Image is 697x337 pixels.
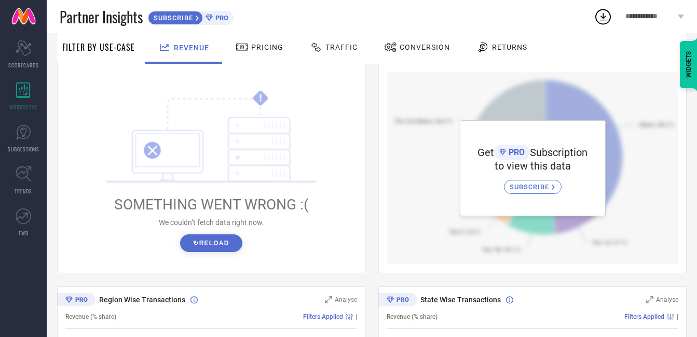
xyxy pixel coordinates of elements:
[213,14,228,22] span: PRO
[387,313,438,320] span: Revenue (% share)
[477,146,494,159] span: Get
[492,43,527,51] span: Returns
[510,183,552,191] span: SUBSCRIBE
[9,103,38,111] span: WORKSPACE
[378,293,417,308] div: Premium
[530,146,587,159] span: Subscription
[495,160,571,172] span: to view this data
[57,293,95,308] div: Premium
[65,313,116,320] span: Revenue (% share)
[8,61,39,69] span: SCORECARDS
[148,14,196,22] span: SUBSCRIBE
[420,296,501,304] span: State Wise Transactions
[356,313,357,320] span: |
[174,44,209,52] span: Revenue
[114,196,309,213] span: SOMETHING WENT WRONG :(
[325,43,358,51] span: Traffic
[594,7,612,26] div: Open download list
[506,147,525,157] span: PRO
[180,234,242,252] button: ↻Reload
[646,296,653,303] svg: Zoom
[251,43,283,51] span: Pricing
[335,296,357,303] span: Analyse
[259,92,262,104] tspan: !
[303,313,343,320] span: Filters Applied
[19,229,29,237] span: FWD
[624,313,664,320] span: Filters Applied
[159,218,264,227] span: We couldn’t fetch data right now.
[60,6,143,27] span: Partner Insights
[62,41,135,53] span: Filter By Use-Case
[325,296,332,303] svg: Zoom
[656,296,678,303] span: Analyse
[400,43,450,51] span: Conversion
[148,8,234,25] a: SUBSCRIBEPRO
[504,172,562,194] a: SUBSCRIBE
[8,145,39,153] span: SUGGESTIONS
[677,313,678,320] span: |
[15,187,32,195] span: TRENDS
[99,296,185,304] span: Region Wise Transactions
